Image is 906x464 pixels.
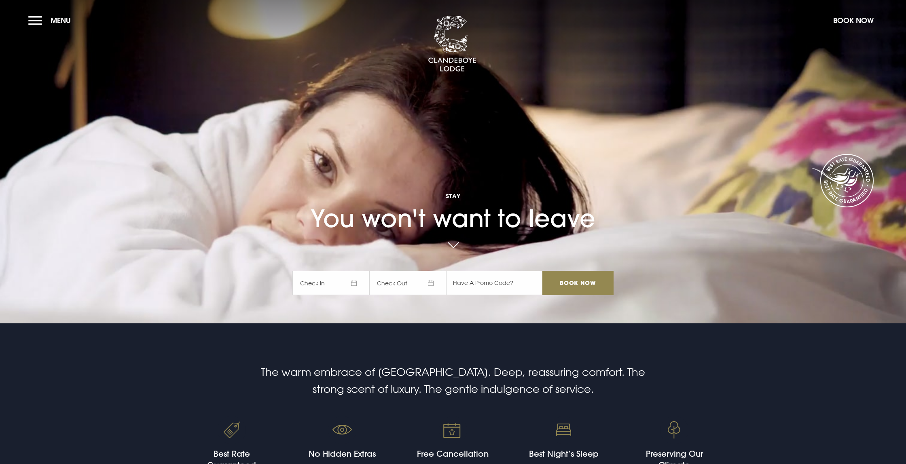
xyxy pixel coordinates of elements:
[28,12,75,29] button: Menu
[51,16,71,25] span: Menu
[446,271,542,295] input: Have A Promo Code?
[542,271,614,295] input: Book Now
[292,192,614,200] span: Stay
[218,416,246,444] img: Best rate guaranteed
[660,416,688,444] img: Event venue Bangor, Northern Ireland
[369,271,446,295] span: Check Out
[550,416,578,444] img: Orthopaedic mattresses sleep
[412,448,494,460] h4: Free Cancellation
[428,16,476,72] img: Clandeboye Lodge
[261,366,645,395] span: The warm embrace of [GEOGRAPHIC_DATA]. Deep, reassuring comfort. The strong scent of luxury. The ...
[523,448,605,460] h4: Best Night’s Sleep
[439,416,467,444] img: Tailored bespoke events venue
[292,271,369,295] span: Check In
[328,416,356,444] img: No hidden fees
[829,12,878,29] button: Book Now
[301,448,383,460] h4: No Hidden Extras
[292,163,614,233] h1: You won't want to leave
